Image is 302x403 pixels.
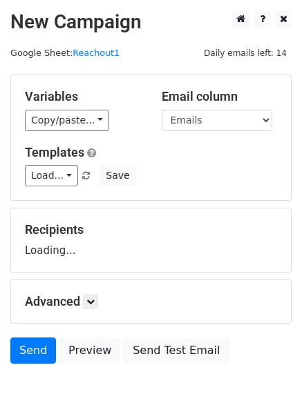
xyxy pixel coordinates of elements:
[25,145,84,159] a: Templates
[10,48,120,58] small: Google Sheet:
[25,165,78,186] a: Load...
[100,165,135,186] button: Save
[124,337,229,364] a: Send Test Email
[25,222,277,237] h5: Recipients
[199,46,292,61] span: Daily emails left: 14
[25,222,277,258] div: Loading...
[10,10,292,34] h2: New Campaign
[199,48,292,58] a: Daily emails left: 14
[25,89,141,104] h5: Variables
[10,337,56,364] a: Send
[162,89,278,104] h5: Email column
[25,294,277,309] h5: Advanced
[59,337,120,364] a: Preview
[25,110,109,131] a: Copy/paste...
[73,48,120,58] a: Reachout1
